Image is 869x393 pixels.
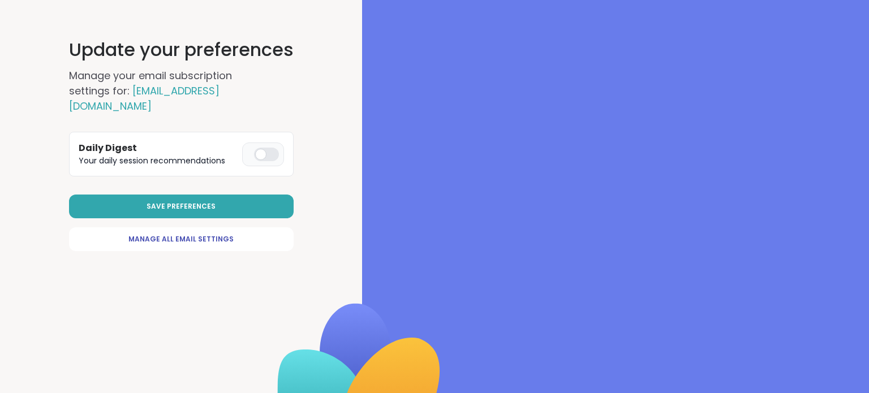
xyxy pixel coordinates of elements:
[69,195,294,218] button: Save Preferences
[128,234,234,244] span: Manage All Email Settings
[69,68,273,114] h2: Manage your email subscription settings for:
[69,84,220,113] span: [EMAIL_ADDRESS][DOMAIN_NAME]
[79,155,238,167] p: Your daily session recommendations
[69,36,294,63] h1: Update your preferences
[69,227,294,251] a: Manage All Email Settings
[147,201,216,211] span: Save Preferences
[79,141,238,155] h3: Daily Digest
